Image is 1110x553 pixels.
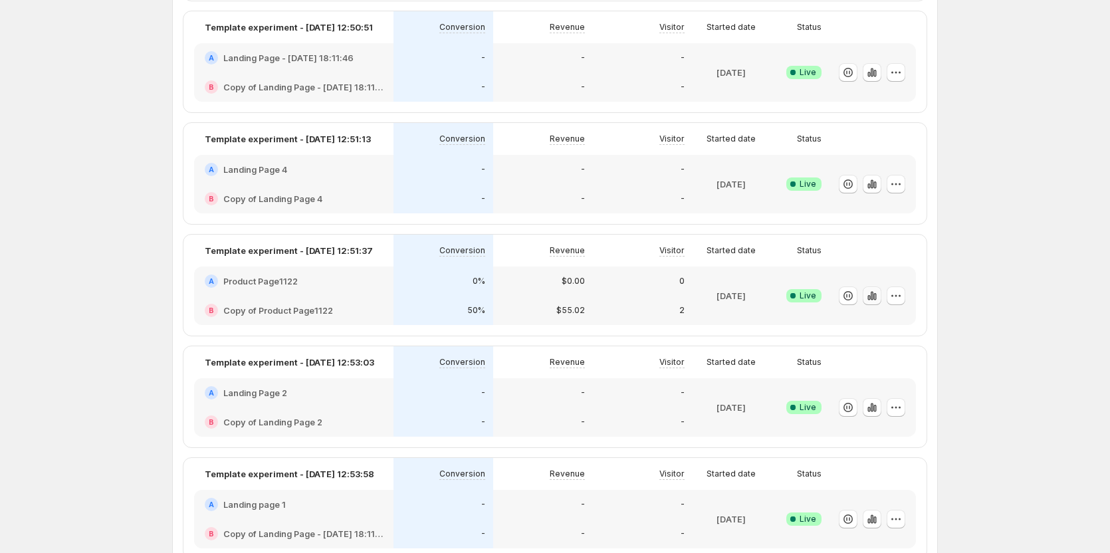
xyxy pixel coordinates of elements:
[800,514,816,524] span: Live
[659,245,685,256] p: Visitor
[717,66,746,79] p: [DATE]
[550,134,585,144] p: Revenue
[797,245,822,256] p: Status
[209,500,214,508] h2: A
[205,356,374,369] p: Template experiment - [DATE] 12:53:03
[223,304,333,317] h2: Copy of Product Page1122
[707,469,756,479] p: Started date
[681,193,685,204] p: -
[659,469,685,479] p: Visitor
[800,290,816,301] span: Live
[223,163,287,176] h2: Landing Page 4
[659,22,685,33] p: Visitor
[717,289,746,302] p: [DATE]
[439,22,485,33] p: Conversion
[562,276,585,286] p: $0.00
[209,195,214,203] h2: B
[581,82,585,92] p: -
[581,387,585,398] p: -
[481,164,485,175] p: -
[481,499,485,510] p: -
[550,469,585,479] p: Revenue
[209,54,214,62] h2: A
[467,305,485,316] p: 50%
[473,276,485,286] p: 0%
[209,418,214,426] h2: B
[209,530,214,538] h2: B
[481,53,485,63] p: -
[707,357,756,368] p: Started date
[800,67,816,78] span: Live
[717,177,746,191] p: [DATE]
[681,387,685,398] p: -
[481,417,485,427] p: -
[205,21,373,34] p: Template experiment - [DATE] 12:50:51
[681,53,685,63] p: -
[209,306,214,314] h2: B
[659,134,685,144] p: Visitor
[681,417,685,427] p: -
[223,386,287,399] h2: Landing Page 2
[707,134,756,144] p: Started date
[205,132,371,146] p: Template experiment - [DATE] 12:51:13
[439,357,485,368] p: Conversion
[481,387,485,398] p: -
[223,415,322,429] h2: Copy of Landing Page 2
[209,83,214,91] h2: B
[223,51,354,64] h2: Landing Page - [DATE] 18:11:46
[679,305,685,316] p: 2
[797,22,822,33] p: Status
[581,499,585,510] p: -
[556,305,585,316] p: $55.02
[439,134,485,144] p: Conversion
[223,275,298,288] h2: Product Page1122
[797,357,822,368] p: Status
[209,166,214,173] h2: A
[581,417,585,427] p: -
[681,528,685,539] p: -
[550,357,585,368] p: Revenue
[717,401,746,414] p: [DATE]
[223,80,383,94] h2: Copy of Landing Page - [DATE] 18:11:46
[707,22,756,33] p: Started date
[481,528,485,539] p: -
[581,193,585,204] p: -
[581,164,585,175] p: -
[481,82,485,92] p: -
[681,164,685,175] p: -
[439,469,485,479] p: Conversion
[681,499,685,510] p: -
[205,244,373,257] p: Template experiment - [DATE] 12:51:37
[550,245,585,256] p: Revenue
[209,277,214,285] h2: A
[800,402,816,413] span: Live
[797,134,822,144] p: Status
[581,528,585,539] p: -
[800,179,816,189] span: Live
[223,498,286,511] h2: Landing page 1
[481,193,485,204] p: -
[223,527,383,540] h2: Copy of Landing Page - [DATE] 18:11:46
[550,22,585,33] p: Revenue
[223,192,322,205] h2: Copy of Landing Page 4
[797,469,822,479] p: Status
[717,512,746,526] p: [DATE]
[209,389,214,397] h2: A
[681,82,685,92] p: -
[679,276,685,286] p: 0
[581,53,585,63] p: -
[659,357,685,368] p: Visitor
[205,467,374,481] p: Template experiment - [DATE] 12:53:58
[707,245,756,256] p: Started date
[439,245,485,256] p: Conversion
